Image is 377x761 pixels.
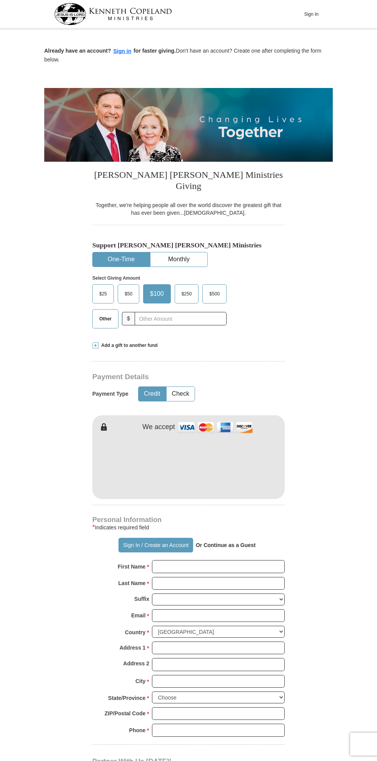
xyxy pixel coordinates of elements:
[44,48,176,54] strong: Already have an account? for faster giving.
[98,342,158,349] span: Add a gift to another fund
[92,517,285,523] h4: Personal Information
[92,241,285,249] h5: Support [PERSON_NAME] [PERSON_NAME] Ministries
[93,252,150,267] button: One-Time
[123,658,149,669] strong: Address 2
[196,542,256,548] strong: Or Continue as a Guest
[105,708,146,719] strong: ZIP/Postal Code
[134,594,149,604] strong: Suffix
[125,627,146,638] strong: Country
[122,312,135,325] span: $
[146,288,168,300] span: $100
[178,288,196,300] span: $250
[92,391,128,397] h5: Payment Type
[150,252,207,267] button: Monthly
[118,561,145,572] strong: First Name
[92,201,285,217] div: Together, we're helping people all over the world discover the greatest gift that has ever been g...
[111,47,134,56] button: Sign in
[118,578,146,589] strong: Last Name
[142,423,175,431] h4: We accept
[120,642,146,653] strong: Address 1
[135,676,145,686] strong: City
[92,162,285,201] h3: [PERSON_NAME] [PERSON_NAME] Ministries Giving
[108,693,145,703] strong: State/Province
[92,523,285,532] div: Indicates required field
[92,373,289,381] h3: Payment Details
[177,419,254,436] img: credit cards accepted
[121,288,136,300] span: $50
[167,387,195,401] button: Check
[95,288,111,300] span: $25
[205,288,224,300] span: $500
[138,387,166,401] button: Credit
[131,610,145,621] strong: Email
[118,538,193,552] button: Sign In / Create an Account
[54,3,172,25] img: kcm-header-logo.svg
[95,313,115,325] span: Other
[44,47,333,63] p: Don't have an account? Create one after completing the form below.
[135,312,227,325] input: Other Amount
[129,725,146,736] strong: Phone
[92,275,140,281] strong: Select Giving Amount
[300,8,323,20] button: Sign In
